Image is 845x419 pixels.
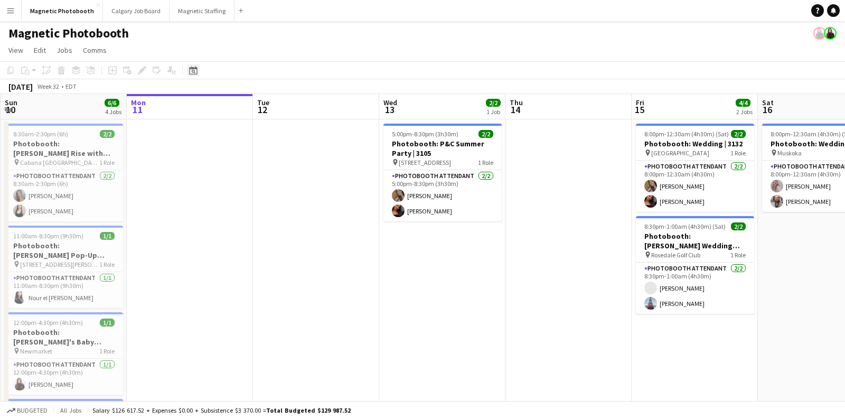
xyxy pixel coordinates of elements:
h3: Photobooth: Wedding | 3132 [636,139,754,148]
app-card-role: Photobooth Attendant2/28:30am-2:30pm (6h)[PERSON_NAME][PERSON_NAME] [5,170,123,221]
app-job-card: 8:30am-2:30pm (6h)2/2Photobooth: [PERSON_NAME] Rise with the Sun #1 - 3072 Cabana [GEOGRAPHIC_DAT... [5,124,123,221]
span: 2/2 [100,130,115,138]
span: 1/1 [100,319,115,327]
div: 2 Jobs [736,108,753,116]
h3: Photobooth: P&C Summer Party | 3105 [383,139,502,158]
app-job-card: 12:00pm-4:30pm (4h30m)1/1Photobooth: [PERSON_NAME]'s Baby Shower Newmarket1 RolePhotobooth Attend... [5,312,123,395]
span: 8:30am-2:30pm (6h) [13,130,68,138]
span: Jobs [57,45,72,55]
span: Wed [383,98,397,107]
span: Thu [510,98,523,107]
h3: Photobooth: [PERSON_NAME]'s Baby Shower [5,328,123,347]
a: Comms [79,43,111,57]
app-user-avatar: Maria Lopes [824,27,837,40]
app-card-role: Photobooth Attendant1/112:00pm-4:30pm (4h30m)[PERSON_NAME] [5,359,123,395]
app-card-role: Photobooth Attendant2/28:30pm-1:00am (4h30m)[PERSON_NAME][PERSON_NAME] [636,263,754,314]
span: 10 [3,104,17,116]
h3: Photobooth: [PERSON_NAME] Wedding |3116 [636,231,754,250]
app-user-avatar: Maria Lopes [813,27,826,40]
span: 15 [634,104,644,116]
span: 1 Role [99,260,115,268]
span: Mon [131,98,146,107]
span: Total Budgeted $129 987.52 [266,406,351,414]
span: Fri [636,98,644,107]
span: Cabana [GEOGRAPHIC_DATA] [20,159,99,166]
div: 1 Job [486,108,500,116]
span: Tue [257,98,269,107]
app-card-role: Photobooth Attendant1/111:00am-8:30pm (9h30m)Nour el [PERSON_NAME] [5,272,123,308]
app-job-card: 11:00am-8:30pm (9h30m)1/1Photobooth: [PERSON_NAME] Pop-Up [GEOGRAPHIC_DATA] 3061 [STREET_ADDRESS]... [5,226,123,308]
app-card-role: Photobooth Attendant2/25:00pm-8:30pm (3h30m)[PERSON_NAME][PERSON_NAME] [383,170,502,221]
app-job-card: 8:00pm-12:30am (4h30m) (Sat)2/2Photobooth: Wedding | 3132 [GEOGRAPHIC_DATA]1 RolePhotobooth Atten... [636,124,754,212]
h3: Photobooth: [PERSON_NAME] Rise with the Sun #1 - 3072 [5,139,123,158]
button: Calgary Job Board [103,1,170,21]
h1: Magnetic Photobooth [8,25,129,41]
span: 12:00pm-4:30pm (4h30m) [13,319,83,327]
div: Salary $126 617.52 + Expenses $0.00 + Subsistence $3 370.00 = [92,406,351,414]
app-job-card: 5:00pm-8:30pm (3h30m)2/2Photobooth: P&C Summer Party | 3105 [STREET_ADDRESS]1 RolePhotobooth Atte... [383,124,502,221]
span: [GEOGRAPHIC_DATA] [651,149,709,157]
span: 1 Role [730,251,746,259]
span: 11 [129,104,146,116]
span: 12 [256,104,269,116]
span: 1 Role [99,159,115,166]
span: All jobs [58,406,83,414]
span: Sat [762,98,774,107]
span: Muskoka [777,149,802,157]
h3: Photobooth: [PERSON_NAME] Pop-Up [GEOGRAPHIC_DATA] 3061 [5,241,123,260]
span: 11:00am-8:30pm (9h30m) [13,232,83,240]
span: 1/1 [100,232,115,240]
span: 2/2 [731,130,746,138]
span: Comms [83,45,107,55]
button: Magnetic Staffing [170,1,234,21]
div: [DATE] [8,81,33,92]
span: 1 Role [478,159,493,166]
a: View [4,43,27,57]
a: Jobs [52,43,77,57]
span: 4/4 [736,99,750,107]
button: Magnetic Photobooth [22,1,103,21]
span: 6/6 [105,99,119,107]
span: Newmarket [20,347,52,355]
span: 1 Role [730,149,746,157]
span: [STREET_ADDRESS][PERSON_NAME] [20,260,99,268]
span: Budgeted [17,407,48,414]
span: Edit [34,45,46,55]
span: Sun [5,98,17,107]
div: EDT [65,82,77,90]
span: Rosedale Golf Club [651,251,700,259]
span: 2/2 [486,99,501,107]
div: 4 Jobs [105,108,121,116]
span: 1 Role [99,347,115,355]
button: Budgeted [5,405,49,416]
span: 8:00pm-12:30am (4h30m) (Sat) [644,130,729,138]
span: 8:30pm-1:00am (4h30m) (Sat) [644,222,726,230]
span: 14 [508,104,523,116]
span: 5:00pm-8:30pm (3h30m) [392,130,458,138]
span: [STREET_ADDRESS] [399,159,451,166]
span: View [8,45,23,55]
span: 2/2 [478,130,493,138]
span: 13 [382,104,397,116]
app-job-card: 8:30pm-1:00am (4h30m) (Sat)2/2Photobooth: [PERSON_NAME] Wedding |3116 Rosedale Golf Club1 RolePho... [636,216,754,314]
span: 2/2 [731,222,746,230]
app-card-role: Photobooth Attendant2/28:00pm-12:30am (4h30m)[PERSON_NAME][PERSON_NAME] [636,161,754,212]
span: Week 32 [35,82,61,90]
span: 16 [760,104,774,116]
a: Edit [30,43,50,57]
